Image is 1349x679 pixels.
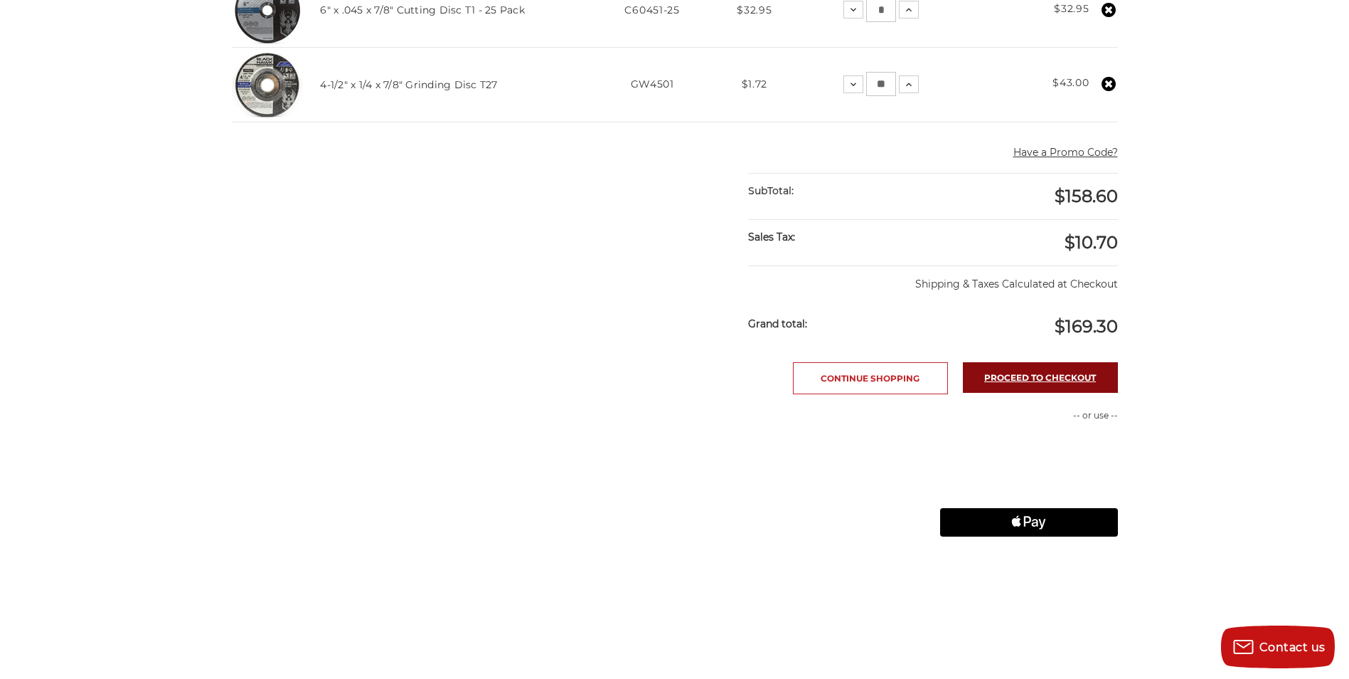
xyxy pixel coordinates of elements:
[866,72,896,96] input: 4-1/2" x 1/4 x 7/8" Grinding Disc T27 Quantity:
[1055,316,1118,337] span: $169.30
[1259,641,1326,654] span: Contact us
[1054,2,1089,15] strong: $32.95
[631,78,674,90] span: GW4501
[963,362,1118,393] a: Proceed to checkout
[1013,145,1118,160] button: Have a Promo Code?
[742,78,768,90] span: $1.72
[940,473,1118,501] iframe: PayPal-paylater
[737,4,772,16] span: $32.95
[940,409,1118,422] p: -- or use --
[320,4,525,16] a: 6" x .045 x 7/8" Cutting Disc T1 - 25 Pack
[748,174,933,209] div: SubTotal:
[748,231,795,243] strong: Sales Tax:
[320,78,497,91] a: 4-1/2" x 1/4 x 7/8" Grinding Disc T27
[1052,76,1089,89] strong: $43.00
[232,49,303,120] img: BHA grinding wheels for 4.5 inch angle grinder
[624,4,679,16] span: C60451-25
[1055,186,1118,206] span: $158.60
[793,362,948,394] a: Continue Shopping
[1065,232,1118,253] span: $10.70
[940,437,1118,465] iframe: PayPal-paypal
[748,265,1117,292] p: Shipping & Taxes Calculated at Checkout
[1221,626,1335,668] button: Contact us
[748,317,807,330] strong: Grand total:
